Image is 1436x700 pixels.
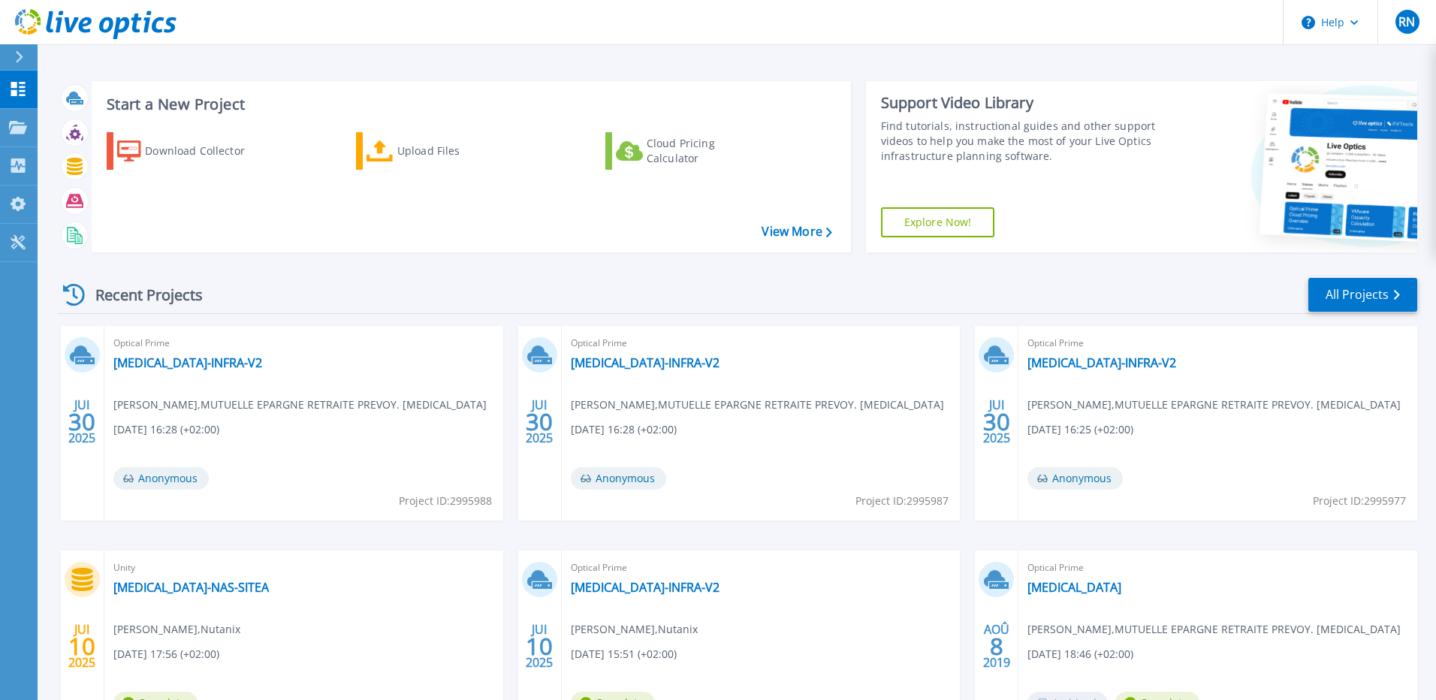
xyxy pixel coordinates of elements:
[1027,335,1408,352] span: Optical Prime
[571,621,698,638] span: [PERSON_NAME] , Nutanix
[526,640,553,653] span: 10
[58,276,223,313] div: Recent Projects
[113,580,269,595] a: [MEDICAL_DATA]-NAS-SITEA
[113,397,487,413] span: [PERSON_NAME] , MUTUELLE EPARGNE RETRAITE PREVOY. [MEDICAL_DATA]
[113,421,219,438] span: [DATE] 16:28 (+02:00)
[526,415,553,428] span: 30
[1313,493,1406,509] span: Project ID: 2995977
[1398,16,1415,28] span: RN
[571,580,720,595] a: [MEDICAL_DATA]-INFRA-V2
[113,560,494,576] span: Unity
[1027,621,1401,638] span: [PERSON_NAME] , MUTUELLE EPARGNE RETRAITE PREVOY. [MEDICAL_DATA]
[1308,278,1417,312] a: All Projects
[1027,580,1121,595] a: [MEDICAL_DATA]
[571,397,944,413] span: [PERSON_NAME] , MUTUELLE EPARGNE RETRAITE PREVOY. [MEDICAL_DATA]
[881,119,1162,164] div: Find tutorials, instructional guides and other support videos to help you make the most of your L...
[525,619,554,674] div: JUI 2025
[571,467,666,490] span: Anonymous
[1027,355,1176,370] a: [MEDICAL_DATA]-INFRA-V2
[1027,560,1408,576] span: Optical Prime
[397,136,517,166] div: Upload Files
[399,493,492,509] span: Project ID: 2995988
[571,355,720,370] a: [MEDICAL_DATA]-INFRA-V2
[762,225,831,239] a: View More
[113,355,262,370] a: [MEDICAL_DATA]-INFRA-V2
[113,646,219,662] span: [DATE] 17:56 (+02:00)
[113,621,240,638] span: [PERSON_NAME] , Nutanix
[982,619,1011,674] div: AOÛ 2019
[1027,397,1401,413] span: [PERSON_NAME] , MUTUELLE EPARGNE RETRAITE PREVOY. [MEDICAL_DATA]
[1027,646,1133,662] span: [DATE] 18:46 (+02:00)
[1027,421,1133,438] span: [DATE] 16:25 (+02:00)
[990,640,1003,653] span: 8
[525,394,554,449] div: JUI 2025
[647,136,767,166] div: Cloud Pricing Calculator
[113,335,494,352] span: Optical Prime
[982,394,1011,449] div: JUI 2025
[68,619,96,674] div: JUI 2025
[107,132,274,170] a: Download Collector
[983,415,1010,428] span: 30
[881,93,1162,113] div: Support Video Library
[605,132,773,170] a: Cloud Pricing Calculator
[571,646,677,662] span: [DATE] 15:51 (+02:00)
[68,640,95,653] span: 10
[1027,467,1123,490] span: Anonymous
[356,132,523,170] a: Upload Files
[571,335,952,352] span: Optical Prime
[113,467,209,490] span: Anonymous
[145,136,265,166] div: Download Collector
[107,96,831,113] h3: Start a New Project
[881,207,995,237] a: Explore Now!
[855,493,949,509] span: Project ID: 2995987
[571,421,677,438] span: [DATE] 16:28 (+02:00)
[68,394,96,449] div: JUI 2025
[68,415,95,428] span: 30
[571,560,952,576] span: Optical Prime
